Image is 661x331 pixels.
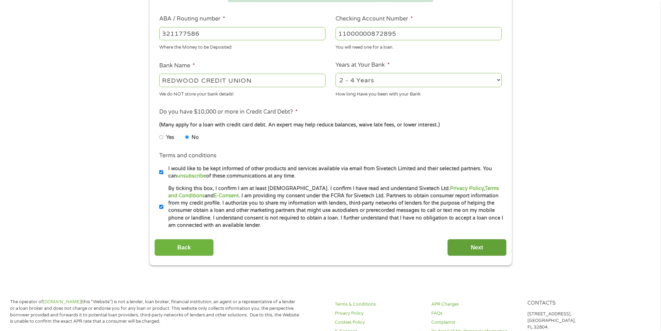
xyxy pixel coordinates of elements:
[159,108,298,116] label: Do you have $10,000 or more in Credit Card Debt?
[163,185,504,229] label: By ticking this box, I confirm I am at least [DEMOGRAPHIC_DATA]. I confirm I have read and unders...
[336,15,413,23] label: Checking Account Number
[177,173,206,179] a: unsubscribe
[336,27,502,40] input: 345634636
[43,299,81,305] a: [DOMAIN_NAME]
[192,134,199,141] label: No
[335,319,423,326] a: Cookies Policy
[159,88,325,98] div: We do NOT store your bank details!
[159,15,225,23] label: ABA / Routing number
[431,310,519,317] a: FAQs
[527,311,616,331] p: [STREET_ADDRESS], [GEOGRAPHIC_DATA], FL 32804.
[159,121,501,129] div: (Many apply for a loan with credit card debt. An expert may help reduce balances, waive late fees...
[431,319,519,326] a: Complaints
[335,301,423,308] a: Terms & Conditions
[336,42,502,51] div: You will need one for a loan.
[154,239,214,256] input: Back
[159,27,325,40] input: 263177916
[447,239,507,256] input: Next
[527,300,616,307] h4: Contacts
[450,185,484,191] a: Privacy Policy
[166,134,174,141] label: Yes
[335,310,423,317] a: Privacy Policy
[159,152,217,159] label: Terms and conditions
[431,301,519,308] a: APR Charges
[159,62,195,69] label: Bank Name
[168,185,499,199] a: Terms and Conditions
[10,299,299,325] p: The operator of (this “Website”) is not a lender, loan broker, financial institution, an agent or...
[336,61,390,69] label: Years at Your Bank
[163,165,504,180] label: I would like to be kept informed of other products and services available via email from Sivetech...
[159,42,325,51] div: Where the Money to be Deposited
[336,88,502,98] div: How long Have you been with your Bank
[214,193,239,199] a: E-Consent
